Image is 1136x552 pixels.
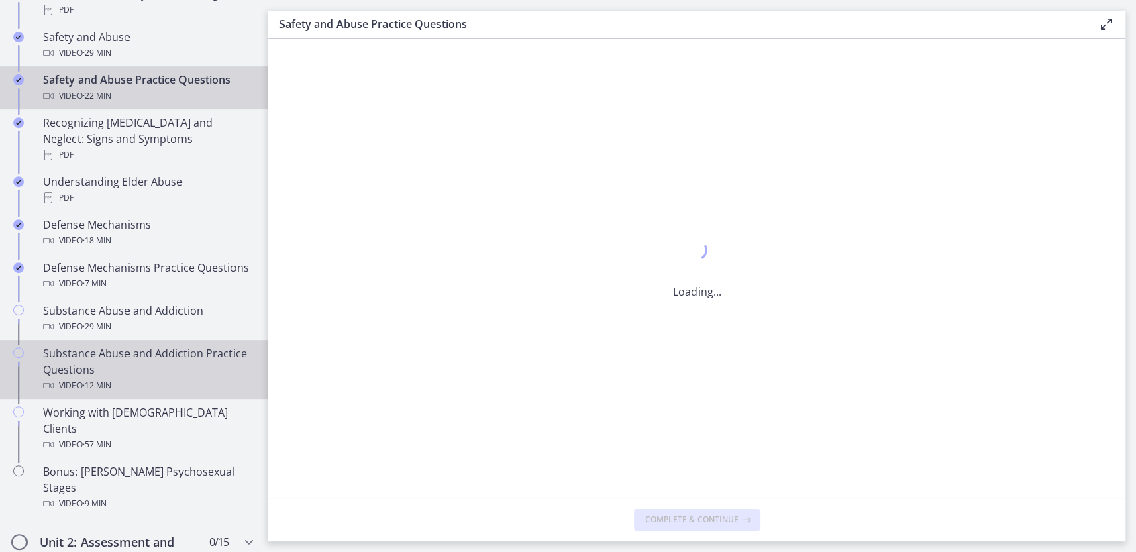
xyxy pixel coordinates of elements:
[279,16,1077,32] h3: Safety and Abuse Practice Questions
[634,509,760,531] button: Complete & continue
[83,496,107,512] span: · 9 min
[43,217,252,249] div: Defense Mechanisms
[83,233,111,249] span: · 18 min
[43,72,252,104] div: Safety and Abuse Practice Questions
[43,2,252,18] div: PDF
[209,534,229,550] span: 0 / 15
[13,74,24,85] i: Completed
[43,276,252,292] div: Video
[43,88,252,104] div: Video
[43,260,252,292] div: Defense Mechanisms Practice Questions
[83,319,111,335] span: · 29 min
[43,233,252,249] div: Video
[13,32,24,42] i: Completed
[83,378,111,394] span: · 12 min
[645,514,739,525] span: Complete & continue
[673,237,721,268] div: 1
[13,219,24,230] i: Completed
[43,404,252,453] div: Working with [DEMOGRAPHIC_DATA] Clients
[43,147,252,163] div: PDF
[83,88,111,104] span: · 22 min
[43,319,252,335] div: Video
[83,437,111,453] span: · 57 min
[43,496,252,512] div: Video
[43,378,252,394] div: Video
[13,262,24,273] i: Completed
[43,463,252,512] div: Bonus: [PERSON_NAME] Psychosexual Stages
[43,190,252,206] div: PDF
[43,29,252,61] div: Safety and Abuse
[43,302,252,335] div: Substance Abuse and Addiction
[43,45,252,61] div: Video
[43,345,252,394] div: Substance Abuse and Addiction Practice Questions
[13,117,24,128] i: Completed
[43,115,252,163] div: Recognizing [MEDICAL_DATA] and Neglect: Signs and Symptoms
[83,45,111,61] span: · 29 min
[83,276,107,292] span: · 7 min
[673,284,721,300] p: Loading...
[43,437,252,453] div: Video
[43,174,252,206] div: Understanding Elder Abuse
[13,176,24,187] i: Completed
